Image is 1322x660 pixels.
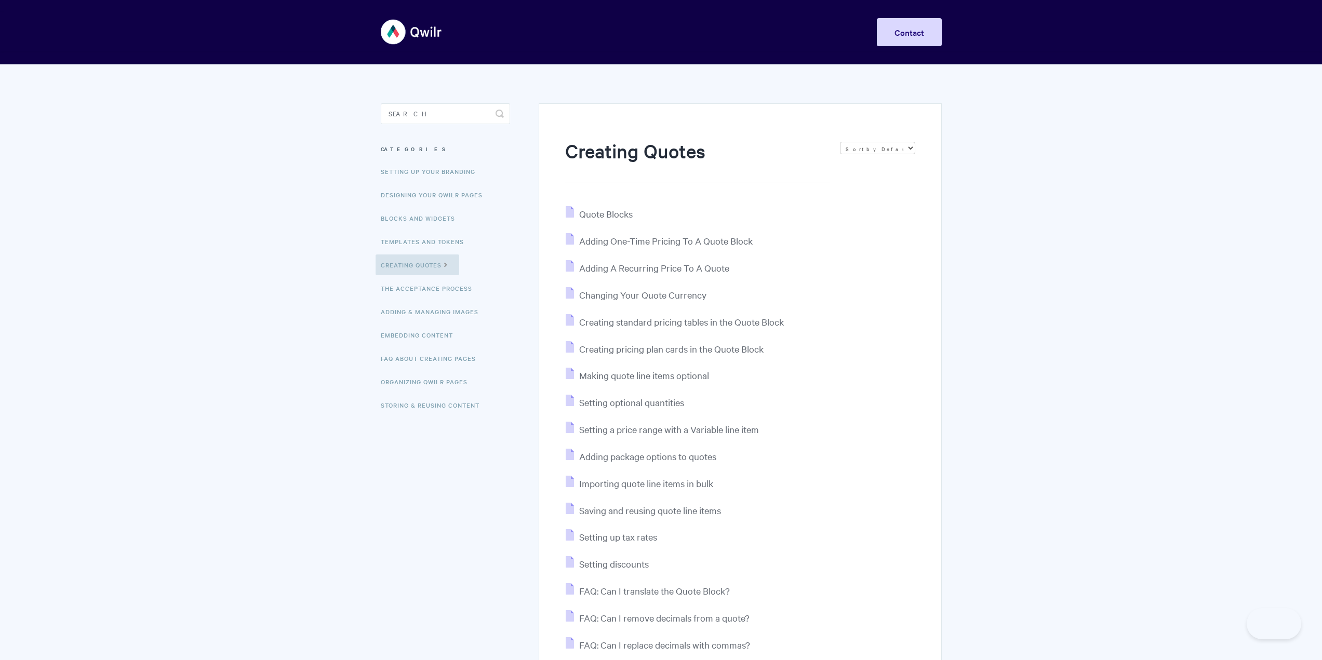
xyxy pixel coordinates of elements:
iframe: Toggle Customer Support [1247,608,1301,639]
a: Setting optional quantities [566,396,684,408]
a: The Acceptance Process [381,278,480,299]
a: Quote Blocks [566,208,633,220]
span: Making quote line items optional [579,369,709,381]
span: FAQ: Can I replace decimals with commas? [579,639,750,651]
span: Importing quote line items in bulk [579,477,713,489]
a: Storing & Reusing Content [381,395,487,415]
span: Adding A Recurring Price To A Quote [579,262,729,274]
a: Adding package options to quotes [566,450,716,462]
a: Creating pricing plan cards in the Quote Block [566,343,764,355]
a: Embedding Content [381,325,461,345]
a: FAQ: Can I remove decimals from a quote? [566,612,750,624]
a: Blocks and Widgets [381,208,463,228]
a: Organizing Qwilr Pages [381,371,475,392]
span: Creating standard pricing tables in the Quote Block [579,316,784,328]
a: Adding A Recurring Price To A Quote [566,262,729,274]
span: Setting a price range with a Variable line item [579,423,759,435]
span: Setting up tax rates [579,531,657,543]
a: Creating standard pricing tables in the Quote Block [566,316,784,328]
a: Making quote line items optional [566,369,709,381]
a: Saving and reusing quote line items [566,504,721,516]
a: Setting up tax rates [566,531,657,543]
a: Adding One-Time Pricing To A Quote Block [566,235,753,247]
span: Adding package options to quotes [579,450,716,462]
img: Qwilr Help Center [381,12,443,51]
a: FAQ: Can I replace decimals with commas? [566,639,750,651]
span: Changing Your Quote Currency [579,289,706,301]
select: Page reloads on selection [840,142,915,154]
a: Changing Your Quote Currency [566,289,706,301]
h3: Categories [381,140,510,158]
a: Designing Your Qwilr Pages [381,184,490,205]
span: Setting discounts [579,558,649,570]
a: FAQ: Can I translate the Quote Block? [566,585,730,597]
a: Creating Quotes [376,254,459,275]
a: Setting discounts [566,558,649,570]
span: FAQ: Can I remove decimals from a quote? [579,612,750,624]
a: Importing quote line items in bulk [566,477,713,489]
h1: Creating Quotes [565,138,829,182]
a: Templates and Tokens [381,231,472,252]
input: Search [381,103,510,124]
span: Saving and reusing quote line items [579,504,721,516]
a: Contact [877,18,942,46]
span: Setting optional quantities [579,396,684,408]
span: FAQ: Can I translate the Quote Block? [579,585,730,597]
span: Creating pricing plan cards in the Quote Block [579,343,764,355]
span: Quote Blocks [579,208,633,220]
a: FAQ About Creating Pages [381,348,484,369]
a: Setting a price range with a Variable line item [566,423,759,435]
a: Adding & Managing Images [381,301,486,322]
a: Setting up your Branding [381,161,483,182]
span: Adding One-Time Pricing To A Quote Block [579,235,753,247]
